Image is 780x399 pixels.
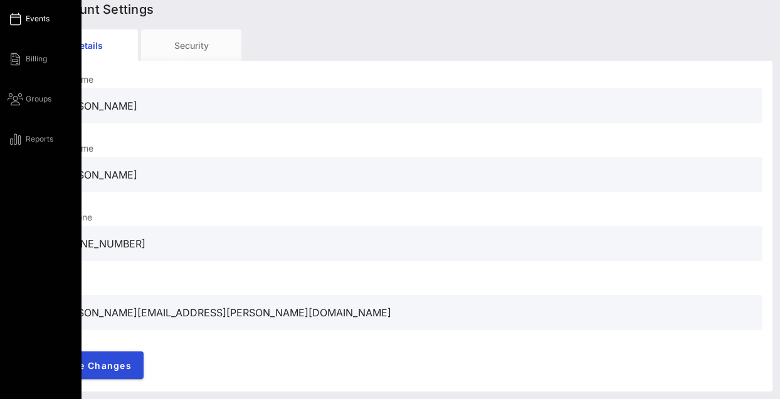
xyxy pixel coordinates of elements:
[8,11,50,26] a: Events
[48,142,762,155] p: Last Name
[26,53,47,65] span: Billing
[38,29,138,61] div: Details
[48,211,762,224] p: Cell Phone
[26,93,51,105] span: Groups
[48,351,144,379] button: Save Changes
[26,133,53,145] span: Reports
[8,132,53,147] a: Reports
[60,360,132,371] span: Save Changes
[8,51,47,66] a: Billing
[48,280,762,293] p: Email
[26,13,50,24] span: Events
[48,73,762,86] p: First Name
[8,91,51,106] a: Groups
[141,29,241,61] div: Security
